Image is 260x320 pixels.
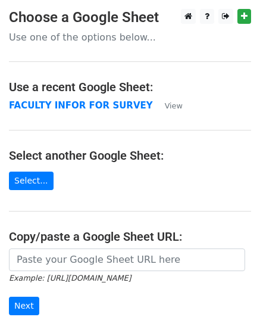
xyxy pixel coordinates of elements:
small: Example: [URL][DOMAIN_NAME] [9,274,131,282]
a: Select... [9,172,54,190]
small: View [165,101,183,110]
a: FACULTY INFOR FOR SURVEY [9,100,153,111]
h4: Copy/paste a Google Sheet URL: [9,229,251,244]
h4: Use a recent Google Sheet: [9,80,251,94]
input: Paste your Google Sheet URL here [9,248,245,271]
h4: Select another Google Sheet: [9,148,251,163]
input: Next [9,297,39,315]
p: Use one of the options below... [9,31,251,44]
a: View [153,100,183,111]
h3: Choose a Google Sheet [9,9,251,26]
